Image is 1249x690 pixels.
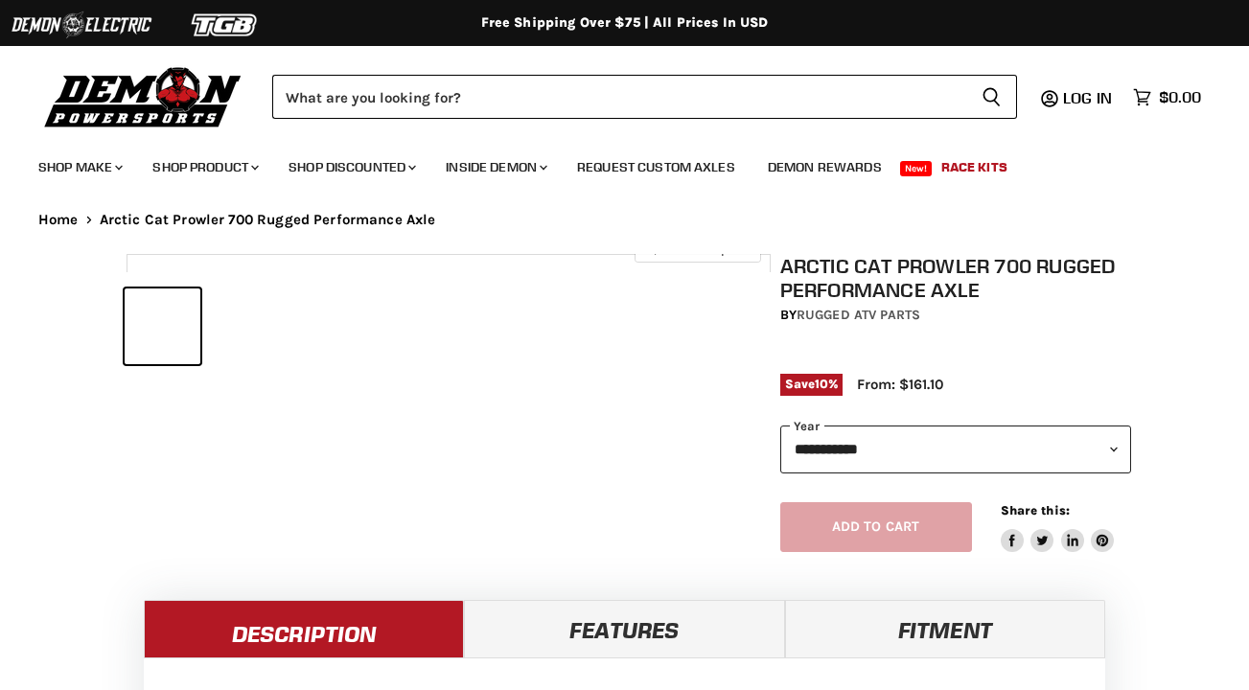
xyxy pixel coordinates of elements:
[431,148,559,187] a: Inside Demon
[1054,89,1123,106] a: Log in
[464,600,784,657] a: Features
[138,148,270,187] a: Shop Product
[144,600,464,657] a: Description
[272,75,1017,119] form: Product
[927,148,1022,187] a: Race Kits
[1159,88,1201,106] span: $0.00
[274,148,428,187] a: Shop Discounted
[815,377,828,391] span: 10
[1123,83,1211,111] a: $0.00
[1063,88,1112,107] span: Log in
[153,7,297,43] img: TGB Logo 2
[753,148,896,187] a: Demon Rewards
[857,376,943,393] span: From: $161.10
[1001,503,1070,517] span: Share this:
[797,307,920,323] a: Rugged ATV Parts
[38,212,79,228] a: Home
[780,425,1132,472] select: year
[644,241,751,256] span: Click to expand
[38,62,248,130] img: Demon Powersports
[125,288,200,364] button: IMAGE thumbnail
[966,75,1017,119] button: Search
[10,7,153,43] img: Demon Electric Logo 2
[563,148,750,187] a: Request Custom Axles
[785,600,1105,657] a: Fitment
[780,254,1132,302] h1: Arctic Cat Prowler 700 Rugged Performance Axle
[100,212,436,228] span: Arctic Cat Prowler 700 Rugged Performance Axle
[272,75,966,119] input: Search
[24,148,134,187] a: Shop Make
[24,140,1196,187] ul: Main menu
[1001,502,1115,553] aside: Share this:
[780,374,844,395] span: Save %
[780,305,1132,326] div: by
[900,161,933,176] span: New!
